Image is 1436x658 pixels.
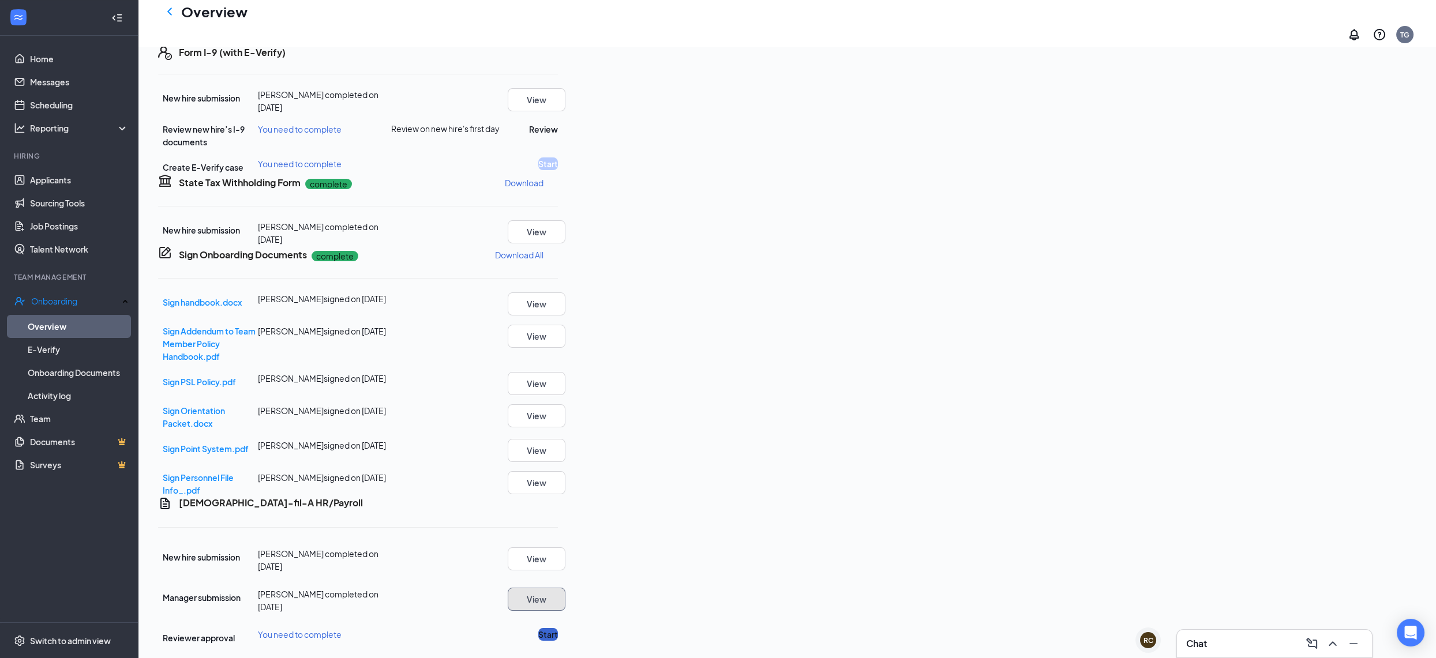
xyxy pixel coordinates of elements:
a: Sign PSL Policy.pdf [163,377,236,387]
h5: Form I-9 (with E-Verify) [179,46,286,59]
svg: CompanyDocumentIcon [158,246,172,260]
button: View [508,404,565,427]
svg: Analysis [14,122,25,134]
button: Review [529,123,558,136]
span: New hire submission [163,93,240,103]
svg: Document [158,497,172,510]
div: Onboarding [31,295,119,307]
p: Download All [495,249,543,261]
div: Switch to admin view [30,635,111,646]
a: Team [30,407,129,430]
span: [PERSON_NAME] completed on [DATE] [258,221,378,245]
svg: Collapse [111,12,123,24]
span: Review on new hire's first day [391,123,500,134]
svg: ChevronUp [1326,637,1340,651]
button: View [508,292,565,315]
span: You need to complete [258,159,342,169]
button: Download [504,174,544,192]
a: Sign Orientation Packet.docx [163,405,225,428]
div: Hiring [14,151,126,161]
svg: ComposeMessage [1305,637,1319,651]
a: Overview [28,315,129,338]
a: Sourcing Tools [30,191,129,215]
div: Open Intercom Messenger [1397,619,1424,646]
h5: [DEMOGRAPHIC_DATA]-fil-A HR/Payroll [179,497,363,509]
a: Sign Point System.pdf [163,443,249,454]
h5: Sign Onboarding Documents [179,249,307,261]
div: [PERSON_NAME] signed on [DATE] [258,325,391,337]
button: View [508,588,565,611]
div: RC [1143,636,1153,645]
div: Team Management [14,272,126,282]
span: [PERSON_NAME] completed on [DATE] [258,89,378,112]
a: Job Postings [30,215,129,238]
span: New hire submission [163,225,240,235]
span: Review new hire’s I-9 documents [163,124,245,147]
a: Applicants [30,168,129,191]
div: Reporting [30,122,129,134]
p: Download [505,177,543,189]
a: Scheduling [30,93,129,116]
button: View [508,220,565,243]
a: SurveysCrown [30,453,129,476]
svg: FormI9EVerifyIcon [158,46,172,60]
button: View [508,471,565,494]
div: TG [1400,30,1409,40]
span: Manager submission [163,592,241,603]
span: You need to complete [258,629,342,640]
span: Create E-Verify case [163,162,243,172]
a: Home [30,47,129,70]
button: Minimize [1344,634,1363,653]
svg: Minimize [1347,637,1360,651]
button: View [508,325,565,348]
button: ComposeMessage [1303,634,1321,653]
button: View [508,439,565,462]
a: Messages [30,70,129,93]
a: Sign Personnel File Info_.pdf [163,472,234,495]
button: Start [538,628,558,641]
div: [PERSON_NAME] signed on [DATE] [258,372,391,385]
svg: Notifications [1347,28,1361,42]
a: Talent Network [30,238,129,261]
h1: Overview [181,2,248,21]
button: View [508,88,565,111]
svg: UserCheck [14,295,25,307]
div: [PERSON_NAME] signed on [DATE] [258,404,391,417]
p: complete [305,179,352,189]
a: Sign Addendum to Team Member Policy Handbook.pdf [163,326,256,362]
svg: WorkstreamLogo [13,12,24,23]
h5: State Tax Withholding Form [179,176,301,189]
button: ChevronUp [1323,634,1342,653]
span: You need to complete [258,124,342,134]
button: View [508,547,565,570]
div: [PERSON_NAME] signed on [DATE] [258,439,391,452]
svg: QuestionInfo [1373,28,1386,42]
h3: Chat [1186,637,1207,650]
span: [PERSON_NAME] completed on [DATE] [258,589,378,612]
a: Activity log [28,384,129,407]
span: [PERSON_NAME] completed on [DATE] [258,548,378,571]
svg: TaxGovernmentIcon [158,174,172,187]
svg: Settings [14,635,25,646]
button: Download All [494,246,544,264]
a: Onboarding Documents [28,361,129,384]
svg: ChevronLeft [163,5,177,18]
div: [PERSON_NAME] signed on [DATE] [258,292,391,305]
span: New hire submission [163,552,240,562]
a: DocumentsCrown [30,430,129,453]
a: E-Verify [28,338,129,361]
span: Reviewer approval [163,633,235,643]
a: Sign handbook.docx [163,297,242,307]
button: Start [538,157,558,170]
p: complete [312,251,358,261]
div: [PERSON_NAME] signed on [DATE] [258,471,391,484]
button: View [508,372,565,395]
